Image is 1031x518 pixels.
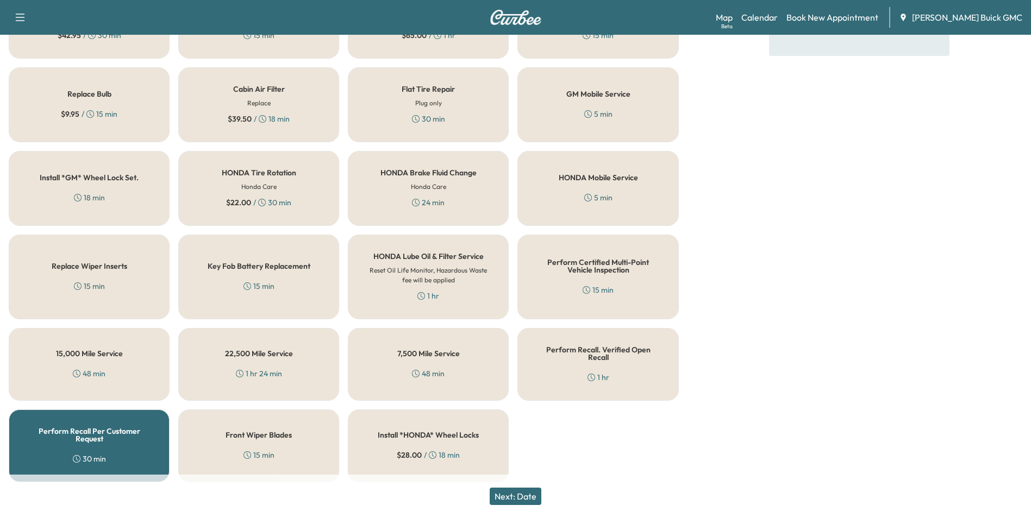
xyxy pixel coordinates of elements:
[58,30,81,41] span: $ 42.95
[74,192,105,203] div: 18 min
[243,281,274,292] div: 15 min
[236,368,282,379] div: 1 hr 24 min
[411,182,446,192] h6: Honda Care
[559,174,638,181] h5: HONDA Mobile Service
[535,258,660,274] h5: Perform Certified Multi-Point Vehicle Inspection
[716,11,733,24] a: MapBeta
[412,197,445,208] div: 24 min
[412,368,445,379] div: 48 min
[415,98,442,108] h6: Plug only
[490,488,541,505] button: Next: Date
[73,453,106,464] div: 30 min
[912,11,1022,24] span: [PERSON_NAME] Buick GMC
[247,98,271,108] h6: Replace
[373,252,484,260] h5: HONDA Lube Oil & Filter Service
[397,450,460,460] div: / 18 min
[56,350,123,357] h5: 15,000 Mile Service
[243,450,274,460] div: 15 min
[226,197,291,208] div: / 30 min
[226,431,292,439] h5: Front Wiper Blades
[786,11,878,24] a: Book New Appointment
[380,169,477,176] h5: HONDA Brake Fluid Change
[58,30,121,41] div: / 30 min
[74,281,105,292] div: 15 min
[402,30,427,41] span: $ 65.00
[241,182,277,192] h6: Honda Care
[584,192,613,203] div: 5 min
[52,262,127,270] h5: Replace Wiper Inserts
[228,113,252,124] span: $ 39.50
[233,85,285,93] h5: Cabin Air Filter
[566,90,630,98] h5: GM Mobile Service
[402,85,455,93] h5: Flat Tire Repair
[366,266,491,285] h6: Reset Oil Life Monitor, Hazardous Waste fee will be applied
[721,22,733,30] div: Beta
[225,350,293,357] h5: 22,500 Mile Service
[535,346,660,361] h5: Perform Recall. Verified Open Recall
[417,290,439,301] div: 1 hr
[741,11,778,24] a: Calendar
[27,427,152,443] h5: Perform Recall Per Customer Request
[584,109,613,119] div: 5 min
[588,372,609,383] div: 1 hr
[397,450,422,460] span: $ 28.00
[61,109,117,119] div: / 15 min
[490,10,542,25] img: Curbee Logo
[40,174,139,181] h5: Install *GM* Wheel Lock Set.
[583,285,614,295] div: 15 min
[228,113,290,124] div: / 18 min
[67,90,111,98] h5: Replace Bulb
[412,113,445,124] div: 30 min
[73,368,105,379] div: 48 min
[402,30,455,41] div: / 1 hr
[378,431,479,439] h5: Install *HONDA* Wheel Locks
[226,197,251,208] span: $ 22.00
[208,262,310,270] h5: Key Fob Battery Replacement
[222,169,296,176] h5: HONDA Tire Rotation
[243,30,274,41] div: 15 min
[61,109,79,119] span: $ 9.95
[397,350,460,357] h5: 7,500 Mile Service
[583,30,614,41] div: 15 min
